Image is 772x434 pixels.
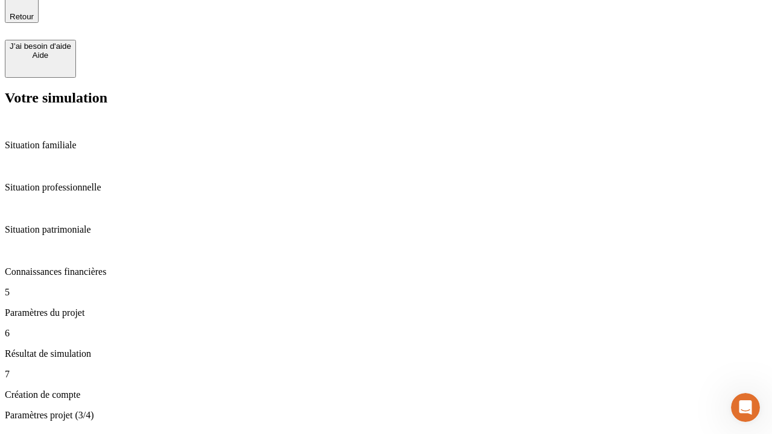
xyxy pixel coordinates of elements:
[5,266,767,277] p: Connaissances financières
[5,307,767,318] p: Paramètres du projet
[10,42,71,51] div: J’ai besoin d'aide
[5,410,767,421] p: Paramètres projet (3/4)
[731,393,760,422] iframe: Intercom live chat
[5,389,767,400] p: Création de compte
[5,224,767,235] p: Situation patrimoniale
[5,348,767,359] p: Résultat de simulation
[5,328,767,339] p: 6
[5,369,767,380] p: 7
[5,287,767,298] p: 5
[5,140,767,151] p: Situation familiale
[5,90,767,106] h2: Votre simulation
[10,51,71,60] div: Aide
[5,40,76,78] button: J’ai besoin d'aideAide
[10,12,34,21] span: Retour
[5,182,767,193] p: Situation professionnelle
